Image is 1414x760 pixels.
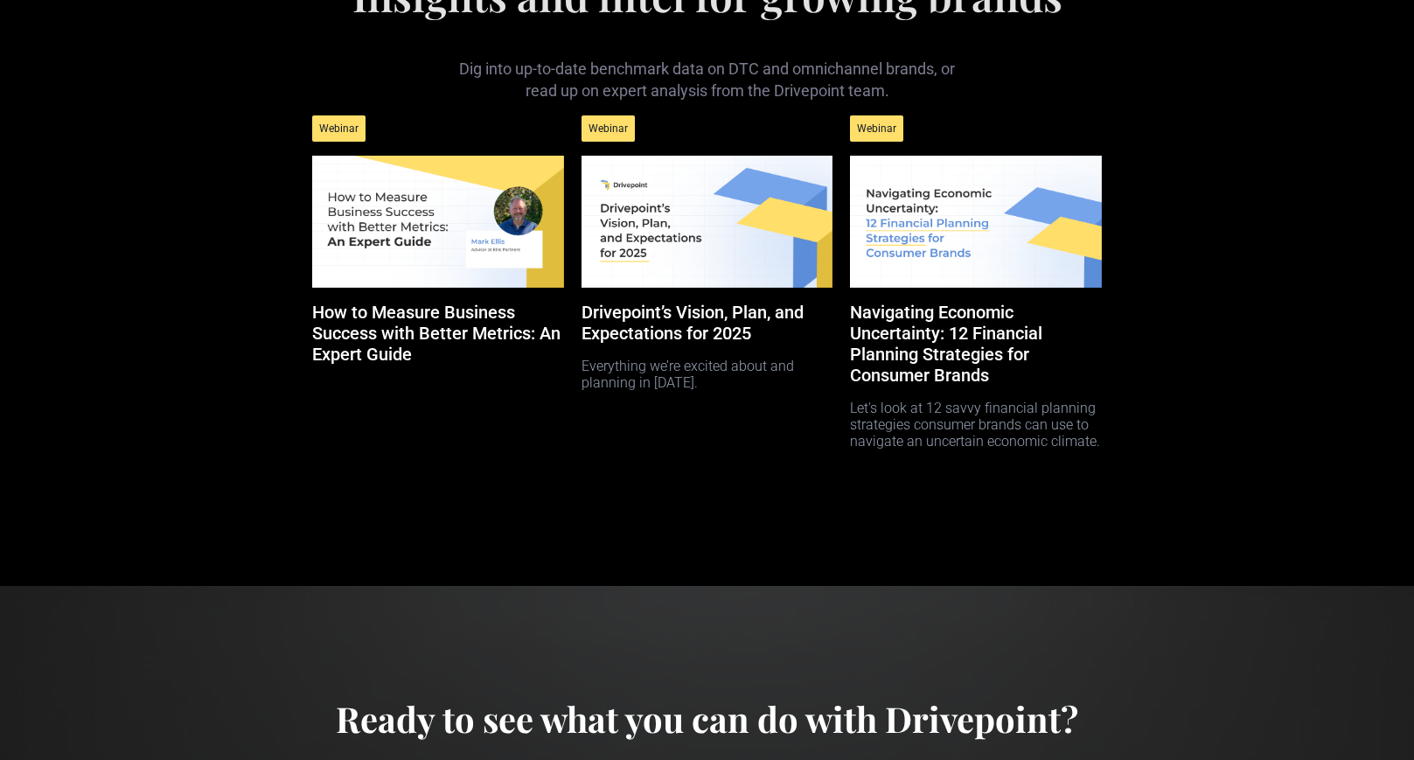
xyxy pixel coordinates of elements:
[445,30,970,101] p: Dig into up-to-date benchmark data on DTC and omnichannel brands, or read up on expert analysis f...
[850,101,1101,464] a: WebinarNavigating Economic Uncertainty: 12 Financial Planning Strategies for Consumer BrandsLet's...
[582,302,832,344] h5: Drivepoint’s Vision, Plan, and Expectations for 2025
[850,302,1101,386] h5: Navigating Economic Uncertainty: 12 Financial Planning Strategies for Consumer Brands
[312,101,563,393] a: WebinarHow to Measure Business Success with Better Metrics: An Expert Guide
[850,386,1101,450] p: Let's look at 12 savvy financial planning strategies consumer brands can use to navigate an uncer...
[336,698,1078,740] h4: Ready to see what you can do with Drivepoint?
[312,302,563,365] h5: How to Measure Business Success with Better Metrics: An Expert Guide
[582,101,832,405] a: WebinarDrivepoint’s Vision, Plan, and Expectations for 2025Everything we’re excited about and pla...
[312,115,366,142] div: Webinar
[850,115,903,142] div: Webinar
[582,115,635,142] div: Webinar
[582,344,832,391] p: Everything we’re excited about and planning in [DATE].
